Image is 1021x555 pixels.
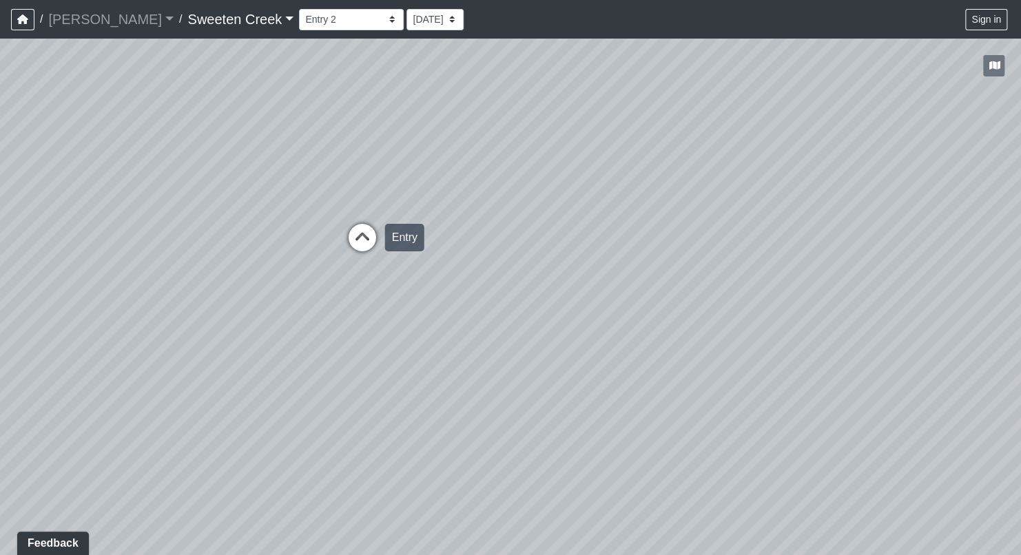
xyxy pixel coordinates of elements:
[965,9,1007,30] button: Sign in
[34,6,48,33] span: /
[187,6,293,33] a: Sweeten Creek
[48,6,174,33] a: [PERSON_NAME]
[10,527,92,555] iframe: Ybug feedback widget
[174,6,187,33] span: /
[385,224,424,251] div: Entry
